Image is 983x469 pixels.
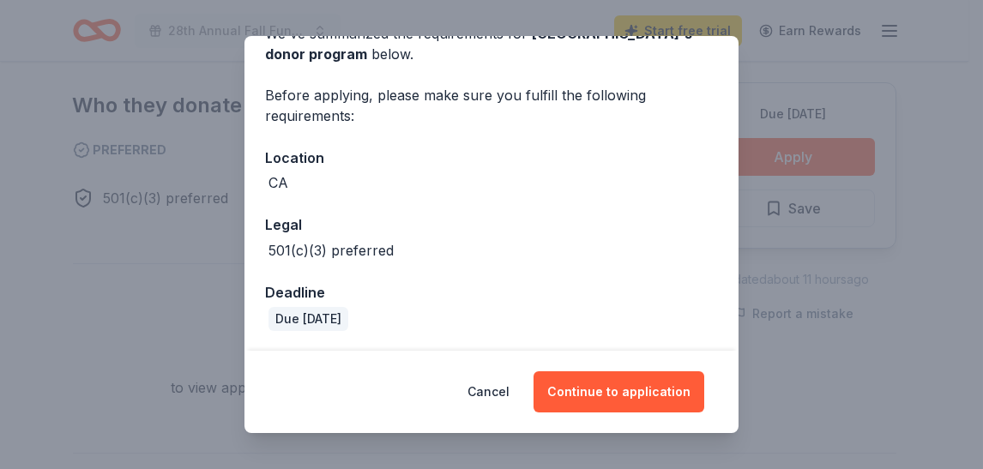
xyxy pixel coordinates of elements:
div: Location [265,147,718,169]
button: Cancel [467,371,510,412]
div: We've summarized the requirements for below. [265,23,718,64]
div: Legal [265,213,718,236]
div: CA [268,172,288,193]
div: Before applying, please make sure you fulfill the following requirements: [265,85,718,126]
div: 501(c)(3) preferred [268,240,394,261]
div: Deadline [265,281,718,304]
button: Continue to application [534,371,704,412]
div: Due [DATE] [268,307,348,331]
